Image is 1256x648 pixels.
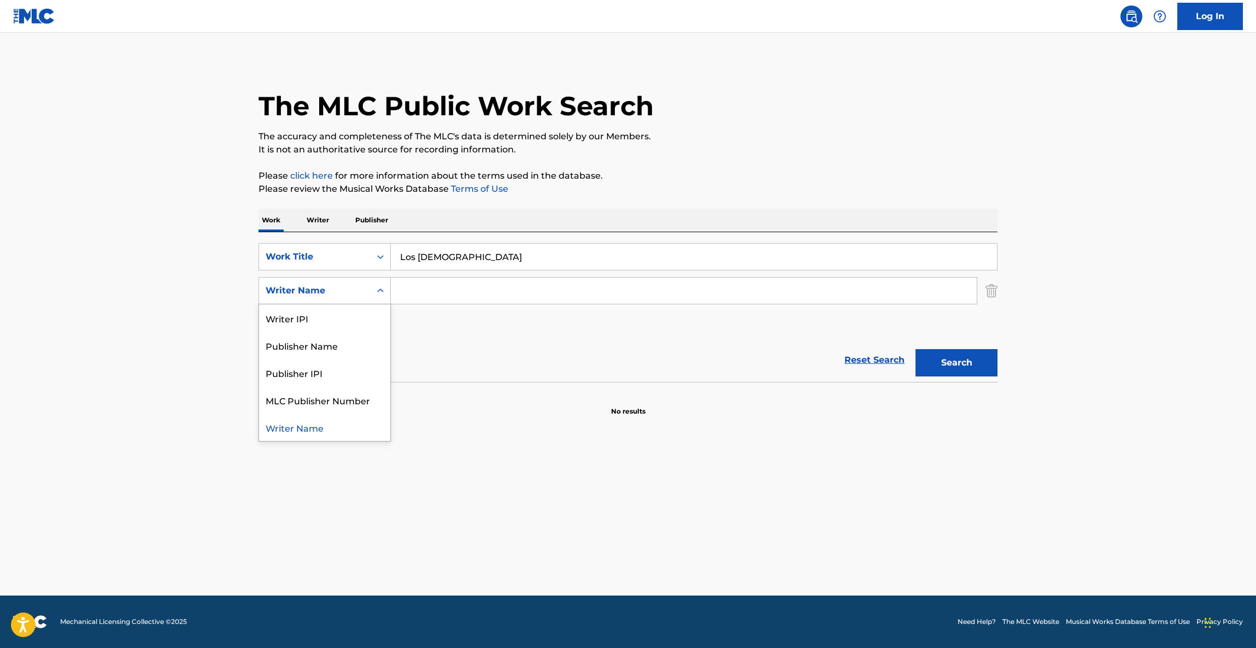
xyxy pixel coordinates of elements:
a: click here [290,170,333,181]
div: Publisher IPI [259,359,390,386]
img: Delete Criterion [985,277,997,304]
a: Public Search [1120,5,1142,27]
form: Search Form [259,243,997,382]
img: MLC Logo [13,8,55,24]
div: Publisher Name [259,332,390,359]
a: Musical Works Database Terms of Use [1066,617,1190,627]
div: Writer Name [259,414,390,441]
button: Search [915,349,997,376]
h1: The MLC Public Work Search [259,90,654,122]
p: It is not an authoritative source for recording information. [259,143,997,156]
a: The MLC Website [1002,617,1059,627]
img: logo [13,615,47,628]
p: The accuracy and completeness of The MLC's data is determined solely by our Members. [259,130,997,143]
p: Please review the Musical Works Database [259,182,997,196]
span: Mechanical Licensing Collective © 2025 [60,617,187,627]
div: Drag [1205,606,1211,639]
p: Please for more information about the terms used in the database. [259,169,997,182]
a: Privacy Policy [1196,617,1243,627]
img: search [1125,10,1138,23]
div: MLC Publisher Number [259,386,390,414]
img: help [1153,10,1166,23]
a: Log In [1177,3,1243,30]
div: Writer Name [266,284,364,297]
a: Need Help? [958,617,996,627]
div: Work Title [266,250,364,263]
div: Writer IPI [259,304,390,332]
a: Reset Search [839,348,910,372]
a: Terms of Use [449,184,508,194]
p: Writer [303,209,332,232]
p: No results [611,393,645,416]
iframe: Chat Widget [1201,596,1256,648]
div: Help [1149,5,1171,27]
p: Publisher [352,209,391,232]
p: Work [259,209,284,232]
